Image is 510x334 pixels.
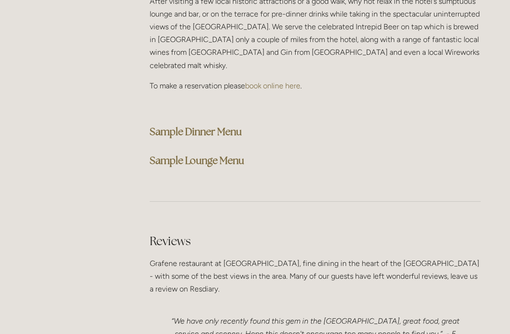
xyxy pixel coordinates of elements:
[150,233,481,249] h2: Reviews
[150,257,481,296] p: Grafene restaurant at [GEOGRAPHIC_DATA], fine dining in the heart of the [GEOGRAPHIC_DATA] - with...
[150,79,481,92] p: To make a reservation please .
[150,154,244,167] a: Sample Lounge Menu
[245,81,300,90] a: book online here
[150,125,242,138] a: Sample Dinner Menu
